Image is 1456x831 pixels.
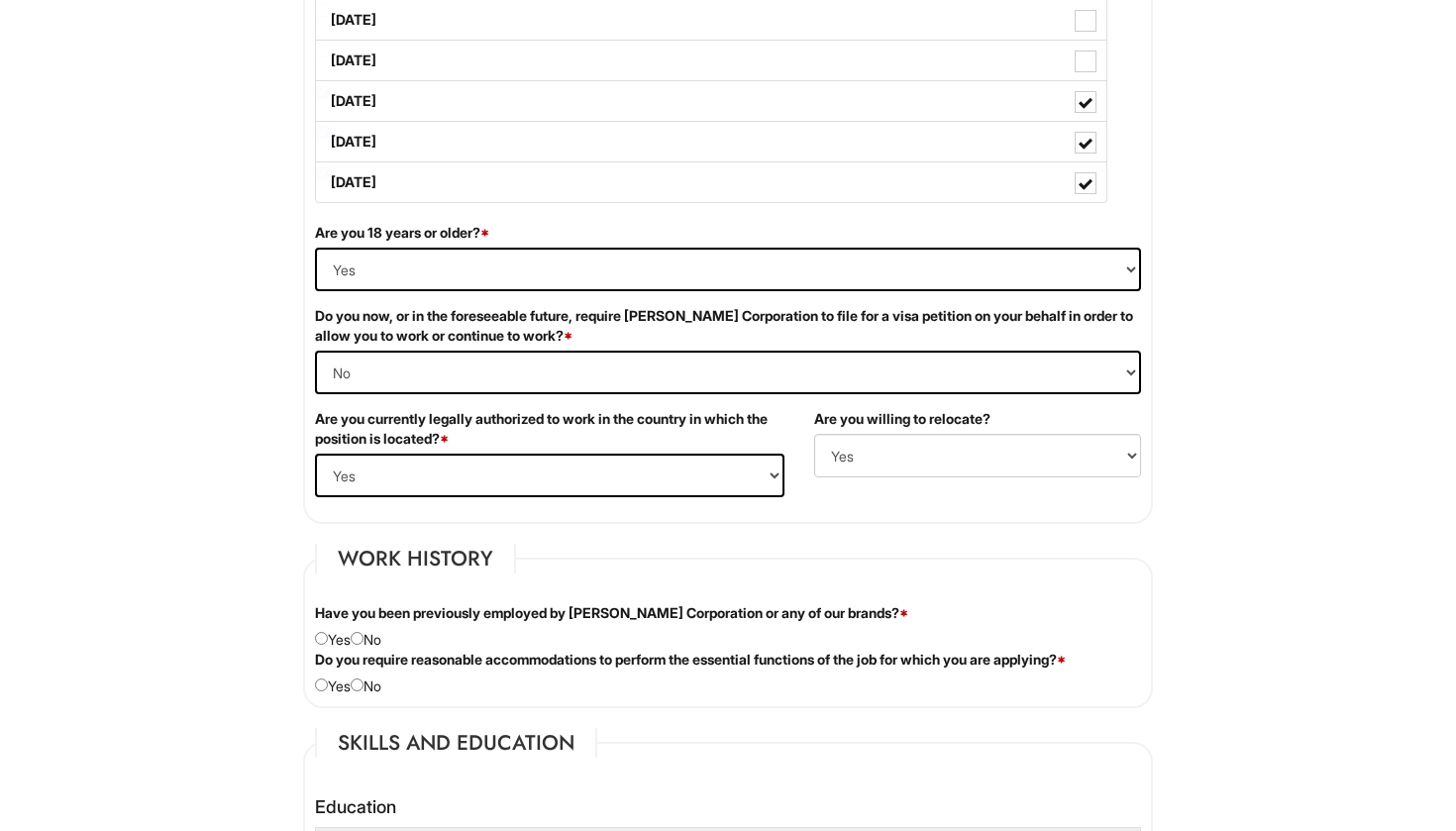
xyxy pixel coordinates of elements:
div: Yes No [300,603,1156,650]
label: [DATE] [316,41,1106,80]
h4: Education [315,797,1141,817]
label: [DATE] [316,162,1106,202]
label: Are you 18 years or older? [315,223,489,243]
label: Have you been previously employed by [PERSON_NAME] Corporation or any of our brands? [315,603,908,623]
label: Are you currently legally authorized to work in the country in which the position is located? [315,409,784,449]
select: (Yes / No) [315,248,1141,291]
label: Are you willing to relocate? [814,409,990,429]
select: (Yes / No) [814,434,1141,477]
legend: Work History [315,544,516,573]
select: (Yes / No) [315,351,1141,394]
label: [DATE] [316,122,1106,161]
label: Do you require reasonable accommodations to perform the essential functions of the job for which ... [315,650,1066,670]
legend: Skills and Education [315,728,597,758]
div: Yes No [300,650,1156,696]
label: [DATE] [316,81,1106,121]
select: (Yes / No) [315,454,784,497]
label: Do you now, or in the foreseeable future, require [PERSON_NAME] Corporation to file for a visa pe... [315,306,1141,346]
